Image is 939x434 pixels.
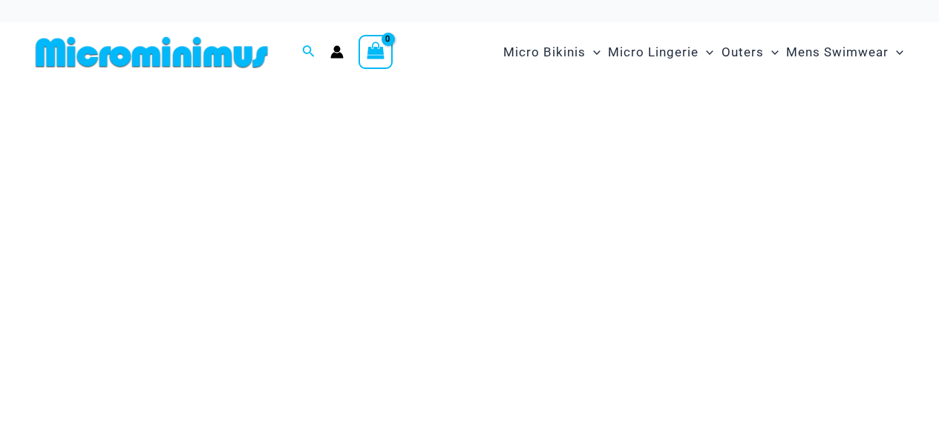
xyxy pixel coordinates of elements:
[586,33,601,71] span: Menu Toggle
[30,36,274,69] img: MM SHOP LOGO FLAT
[27,98,912,398] img: Waves Breaking Ocean Bikini Pack
[500,30,604,75] a: Micro BikinisMenu ToggleMenu Toggle
[889,33,903,71] span: Menu Toggle
[330,45,344,59] a: Account icon link
[786,33,889,71] span: Mens Swimwear
[608,33,698,71] span: Micro Lingerie
[764,33,779,71] span: Menu Toggle
[302,43,315,62] a: Search icon link
[359,35,393,69] a: View Shopping Cart, empty
[497,27,909,77] nav: Site Navigation
[718,30,782,75] a: OutersMenu ToggleMenu Toggle
[782,30,907,75] a: Mens SwimwearMenu ToggleMenu Toggle
[503,33,586,71] span: Micro Bikinis
[722,33,764,71] span: Outers
[698,33,713,71] span: Menu Toggle
[604,30,717,75] a: Micro LingerieMenu ToggleMenu Toggle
